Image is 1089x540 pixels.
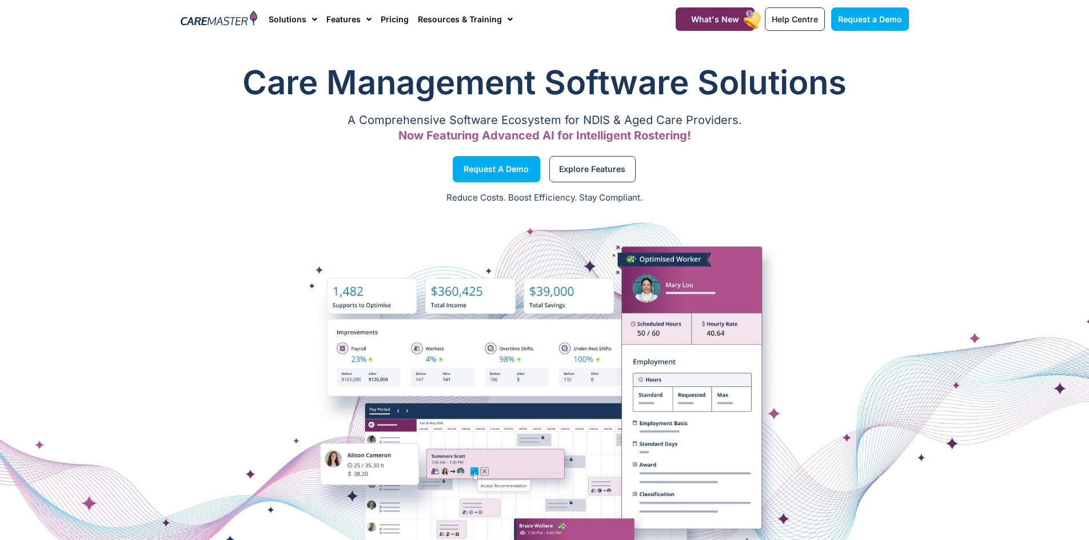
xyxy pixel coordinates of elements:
a: Explore Features [549,156,636,182]
p: A Comprehensive Software Ecosystem for NDIS & Aged Care Providers. [181,117,909,124]
a: Request a Demo [831,7,909,31]
span: Now Featuring Advanced AI for Intelligent Rostering! [398,129,691,142]
a: Request a Demo [453,156,540,182]
span: Request a Demo [838,14,902,24]
img: CareMaster Logo [181,11,258,28]
a: What's New [676,7,755,31]
span: Explore Features [559,166,625,172]
span: What's New [691,14,739,24]
a: Help Centre [765,7,825,31]
span: Help Centre [772,14,818,24]
span: Request a Demo [464,166,529,172]
h1: Care Management Software Solutions [181,59,909,105]
p: Reduce Costs. Boost Efficiency. Stay Compliant. [7,191,1082,205]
